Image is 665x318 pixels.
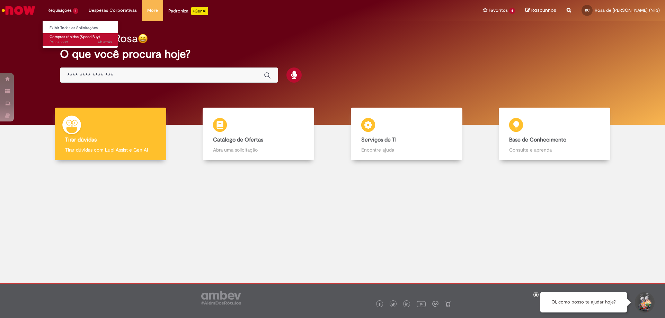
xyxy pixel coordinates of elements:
[509,136,566,143] b: Base de Conhecimento
[60,48,605,60] h2: O que você procura hoje?
[43,24,119,32] a: Exibir Todas as Solicitações
[489,7,508,14] span: Favoritos
[1,3,36,17] img: ServiceNow
[595,7,660,13] span: Rosa de [PERSON_NAME] (NF3)
[417,299,426,308] img: logo_footer_youtube.png
[332,108,481,161] a: Serviços de TI Encontre ajuda
[405,302,409,307] img: logo_footer_linkedin.png
[65,136,97,143] b: Tirar dúvidas
[509,146,600,153] p: Consulte e aprenda
[47,7,72,14] span: Requisições
[634,292,655,313] button: Iniciar Conversa de Suporte
[213,136,263,143] b: Catálogo de Ofertas
[445,301,451,307] img: logo_footer_naosei.png
[361,146,452,153] p: Encontre ajuda
[201,291,241,305] img: logo_footer_ambev_rotulo_gray.png
[185,108,333,161] a: Catálogo de Ofertas Abra uma solicitação
[509,8,515,14] span: 4
[168,7,208,15] div: Padroniza
[73,8,78,14] span: 1
[432,301,438,307] img: logo_footer_workplace.png
[191,7,208,15] p: +GenAi
[89,7,137,14] span: Despesas Corporativas
[213,146,304,153] p: Abra uma solicitação
[50,39,112,45] span: R13575539
[138,34,148,44] img: happy-face.png
[36,108,185,161] a: Tirar dúvidas Tirar dúvidas com Lupi Assist e Gen Ai
[525,7,556,14] a: Rascunhos
[391,303,395,306] img: logo_footer_twitter.png
[361,136,397,143] b: Serviços de TI
[43,33,119,46] a: Aberto R13575539 : Compras rápidas (Speed Buy)
[378,303,381,306] img: logo_footer_facebook.png
[98,39,112,45] time: 29/09/2025 10:03:17
[42,21,118,48] ul: Requisições
[50,34,100,39] span: Compras rápidas (Speed Buy)
[98,39,112,45] span: 6h atrás
[531,7,556,13] span: Rascunhos
[585,8,589,12] span: RC
[147,7,158,14] span: More
[540,292,627,312] div: Oi, como posso te ajudar hoje?
[481,108,629,161] a: Base de Conhecimento Consulte e aprenda
[65,146,156,153] p: Tirar dúvidas com Lupi Assist e Gen Ai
